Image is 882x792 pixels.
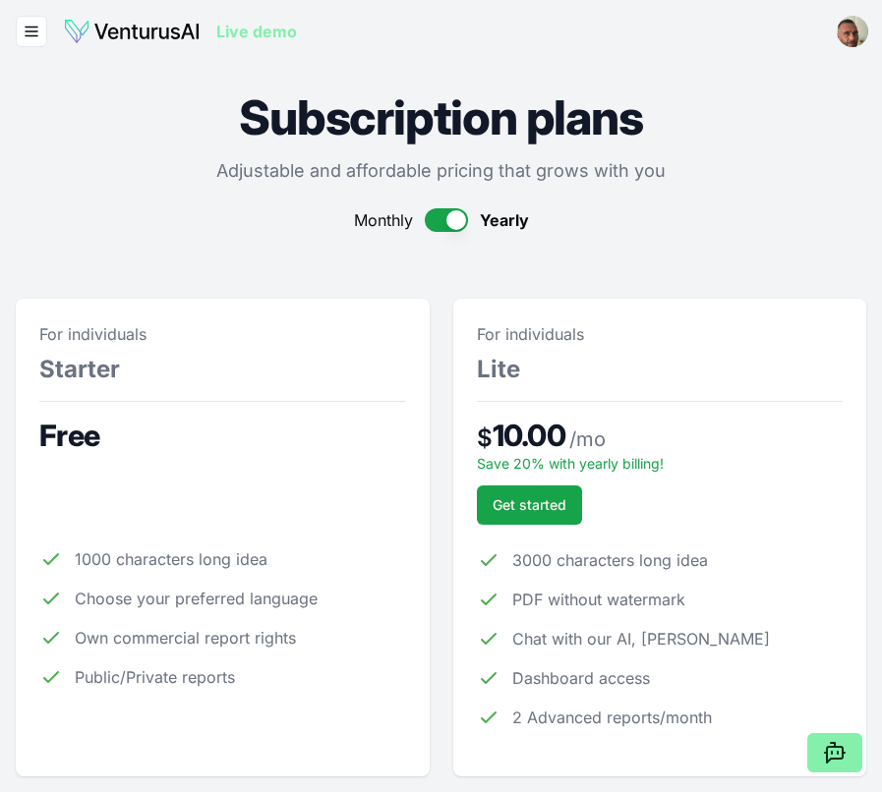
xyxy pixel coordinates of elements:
[16,157,866,185] p: Adjustable and affordable pricing that grows with you
[512,666,650,690] span: Dashboard access
[75,626,296,650] span: Own commercial report rights
[837,16,868,47] img: ACg8ocL5lPKlzWDgPkI2Yvgq3bGLomMn66vLZt3jNDBANM-F-swWJpmFRQ=s96-c
[512,588,685,611] span: PDF without watermark
[75,547,267,571] span: 1000 characters long idea
[569,425,606,453] span: / mo
[16,94,866,141] h1: Subscription plans
[39,322,406,346] p: For individuals
[493,418,565,453] span: 10.00
[512,627,770,651] span: Chat with our AI, [PERSON_NAME]
[512,548,708,572] span: 3000 characters long idea
[75,587,318,610] span: Choose your preferred language
[477,455,664,472] span: Save 20% with yearly billing!
[493,495,566,515] span: Get started
[477,423,493,454] span: $
[512,706,712,729] span: 2 Advanced reports/month
[477,322,844,346] p: For individuals
[75,665,235,689] span: Public/Private reports
[477,485,582,525] button: Get started
[216,20,297,43] a: Live demo
[63,18,201,45] img: logo
[477,354,844,385] h3: Lite
[480,208,529,232] span: Yearly
[354,208,413,232] span: Monthly
[39,418,99,453] span: Free
[39,354,406,385] h3: Starter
